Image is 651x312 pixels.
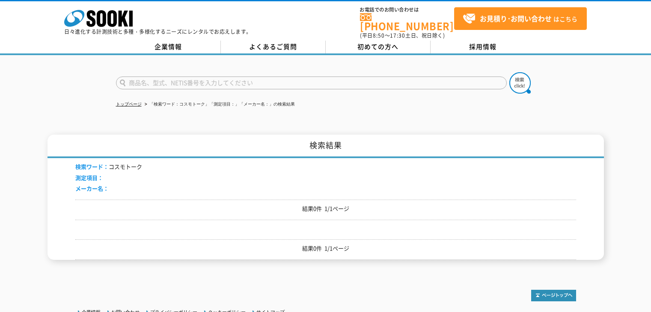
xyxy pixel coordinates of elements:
[509,72,531,94] img: btn_search.png
[64,29,252,34] p: 日々進化する計測技術と多種・多様化するニーズにレンタルでお応えします。
[75,174,103,182] span: 測定項目：
[360,7,454,12] span: お電話でのお問い合わせは
[75,162,142,171] li: コスモトーク
[531,290,576,301] img: トップページへ
[431,41,535,53] a: 採用情報
[463,12,577,25] span: はこちら
[75,204,576,213] p: 結果0件 1/1ページ
[357,42,398,51] span: 初めての方へ
[221,41,326,53] a: よくあるご質問
[116,102,142,106] a: トップページ
[48,135,604,158] h1: 検索結果
[454,7,587,30] a: お見積り･お問い合わせはこちら
[116,77,507,89] input: 商品名、型式、NETIS番号を入力してください
[75,184,109,192] span: メーカー名：
[373,32,385,39] span: 8:50
[360,13,454,31] a: [PHONE_NUMBER]
[326,41,431,53] a: 初めての方へ
[390,32,405,39] span: 17:30
[360,32,445,39] span: (平日 ～ 土日、祝日除く)
[116,41,221,53] a: 企業情報
[480,13,552,24] strong: お見積り･お問い合わせ
[143,100,295,109] li: 「検索ワード：コスモトーク」「測定項目：」「メーカー名：」の検索結果
[75,162,109,171] span: 検索ワード：
[75,244,576,253] p: 結果0件 1/1ページ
